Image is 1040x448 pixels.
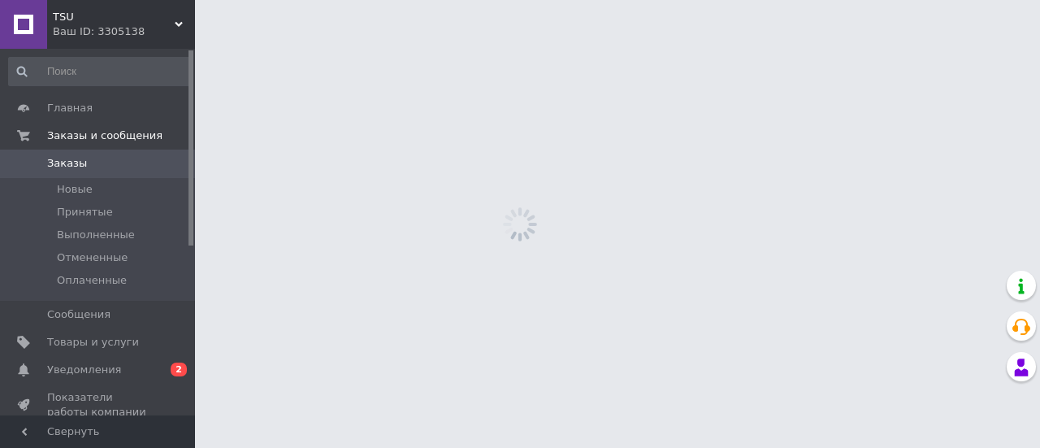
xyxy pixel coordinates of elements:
[47,390,150,420] span: Показатели работы компании
[47,363,121,377] span: Уведомления
[57,228,135,242] span: Выполненные
[47,156,87,171] span: Заказы
[47,307,110,322] span: Сообщения
[53,10,175,24] span: TSU
[47,101,93,115] span: Главная
[57,205,113,220] span: Принятые
[57,273,127,288] span: Оплаченные
[53,24,195,39] div: Ваш ID: 3305138
[47,128,162,143] span: Заказы и сообщения
[47,335,139,350] span: Товары и услуги
[57,250,128,265] span: Отмененные
[8,57,192,86] input: Поиск
[171,363,187,376] span: 2
[57,182,93,197] span: Новые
